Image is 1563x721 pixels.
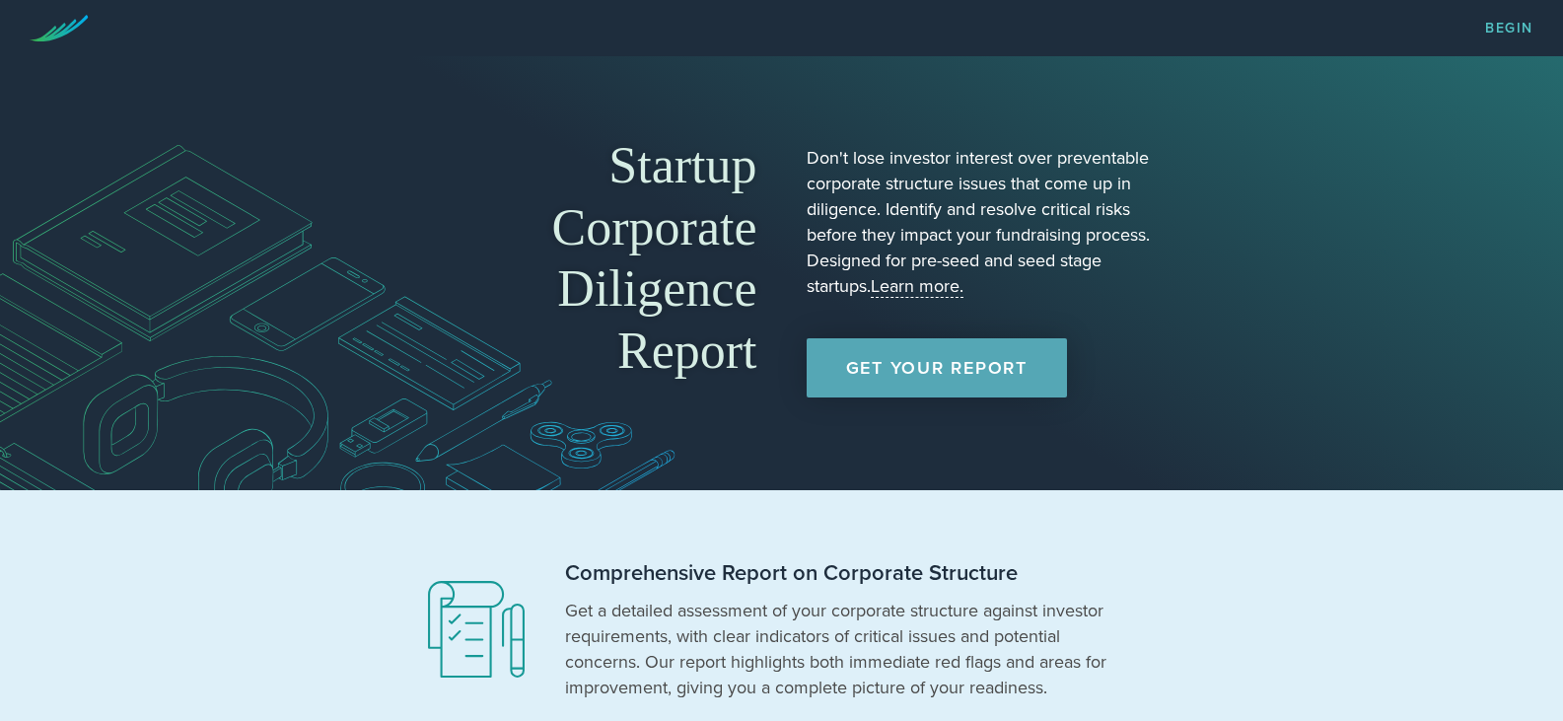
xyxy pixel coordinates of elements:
[871,275,963,298] a: Learn more.
[1485,22,1533,36] a: Begin
[565,559,1117,588] h2: Comprehensive Report on Corporate Structure
[407,135,757,382] h1: Startup Corporate Diligence Report
[807,145,1157,299] p: Don't lose investor interest over preventable corporate structure issues that come up in diligenc...
[807,338,1067,397] a: Get Your Report
[565,598,1117,700] p: Get a detailed assessment of your corporate structure against investor requirements, with clear i...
